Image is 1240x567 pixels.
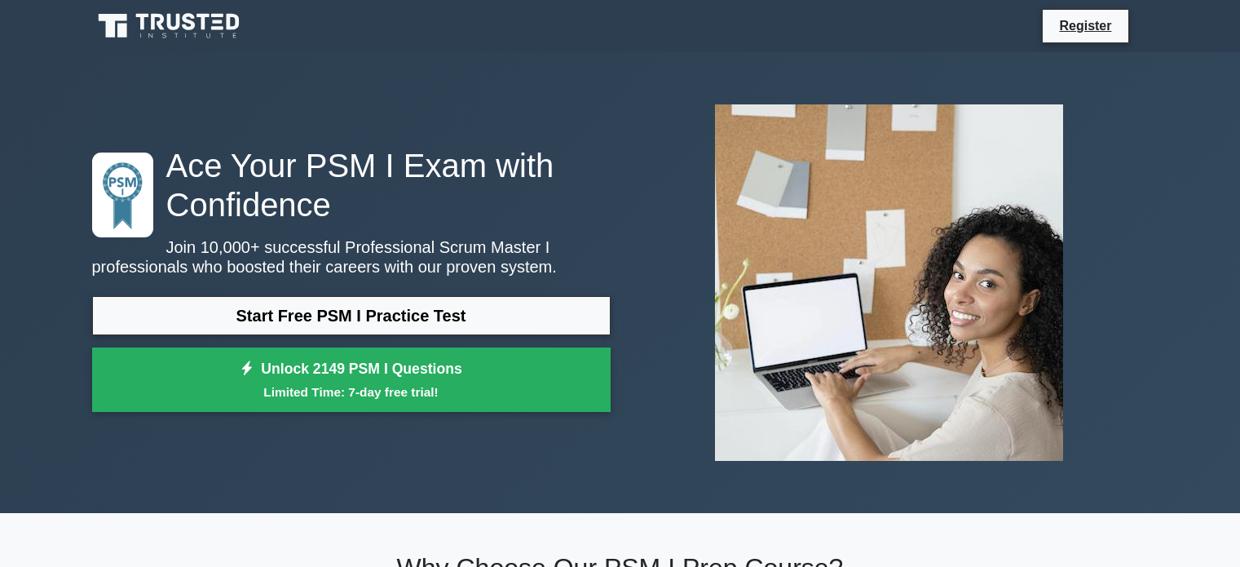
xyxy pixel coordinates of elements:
[92,296,611,335] a: Start Free PSM I Practice Test
[1049,16,1121,36] a: Register
[92,237,611,277] p: Join 10,000+ successful Professional Scrum Master I professionals who boosted their careers with ...
[92,146,611,224] h1: Ace Your PSM I Exam with Confidence
[113,383,590,401] small: Limited Time: 7-day free trial!
[92,348,611,413] a: Unlock 2149 PSM I QuestionsLimited Time: 7-day free trial!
